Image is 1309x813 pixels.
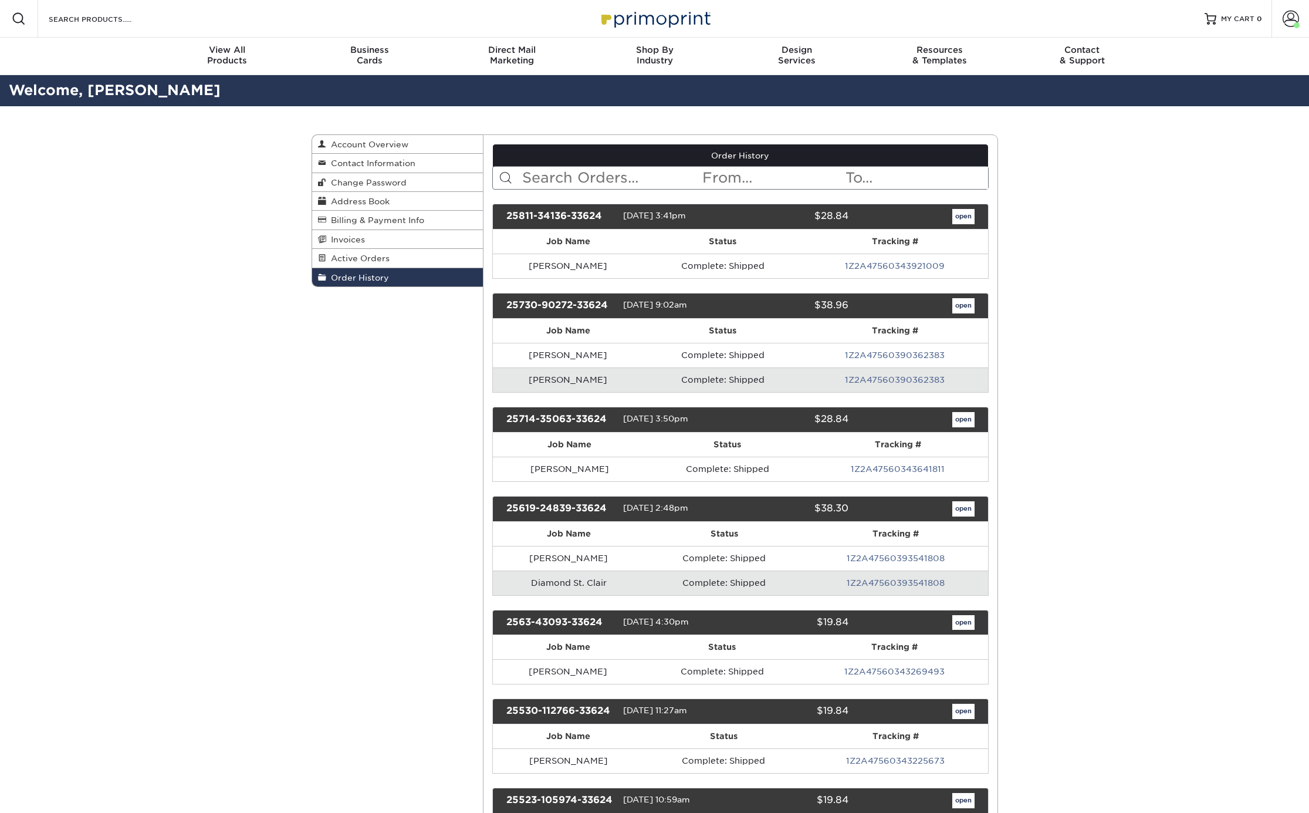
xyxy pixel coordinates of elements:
[48,12,162,26] input: SEARCH PRODUCTS.....
[845,261,945,271] a: 1Z2A47560343921009
[845,375,945,384] a: 1Z2A47560390362383
[846,756,945,765] a: 1Z2A47560343225673
[804,522,988,546] th: Tracking #
[312,249,483,268] a: Active Orders
[802,230,988,254] th: Tracking #
[156,45,299,66] div: Products
[801,635,988,659] th: Tracking #
[732,298,857,313] div: $38.96
[326,178,407,187] span: Change Password
[644,522,804,546] th: Status
[156,45,299,55] span: View All
[808,433,987,457] th: Tracking #
[493,724,644,748] th: Job Name
[952,501,975,517] a: open
[493,433,647,457] th: Job Name
[312,211,483,230] a: Billing & Payment Info
[845,350,945,360] a: 1Z2A47560390362383
[952,615,975,630] a: open
[644,546,804,571] td: Complete: Shipped
[493,457,647,481] td: [PERSON_NAME]
[647,457,808,481] td: Complete: Shipped
[1221,14,1254,24] span: MY CART
[498,412,623,427] div: 25714-35063-33624
[326,158,415,168] span: Contact Information
[952,412,975,427] a: open
[1011,45,1154,66] div: & Support
[847,554,945,563] a: 1Z2A47560393541808
[326,140,408,149] span: Account Overview
[498,615,623,630] div: 2563-43093-33624
[493,748,644,773] td: [PERSON_NAME]
[493,659,643,684] td: [PERSON_NAME]
[868,45,1011,66] div: & Templates
[326,235,365,244] span: Invoices
[493,635,643,659] th: Job Name
[952,298,975,313] a: open
[644,343,802,367] td: Complete: Shipped
[726,38,868,75] a: DesignServices
[726,45,868,66] div: Services
[847,578,945,588] a: 1Z2A47560393541808
[498,209,623,224] div: 25811-34136-33624
[726,45,868,55] span: Design
[596,6,713,31] img: Primoprint
[493,343,644,367] td: [PERSON_NAME]
[441,38,583,75] a: Direct MailMarketing
[732,704,857,719] div: $19.84
[732,412,857,427] div: $28.84
[298,38,441,75] a: BusinessCards
[868,38,1011,75] a: Resources& Templates
[326,273,389,282] span: Order History
[493,230,644,254] th: Job Name
[326,197,390,206] span: Address Book
[312,192,483,211] a: Address Book
[498,704,623,719] div: 25530-112766-33624
[732,615,857,630] div: $19.84
[952,793,975,808] a: open
[623,795,690,804] span: [DATE] 10:59am
[441,45,583,66] div: Marketing
[1257,15,1262,23] span: 0
[493,546,644,571] td: [PERSON_NAME]
[583,45,726,55] span: Shop By
[732,793,857,808] div: $19.84
[312,230,483,249] a: Invoices
[326,215,424,225] span: Billing & Payment Info
[623,211,686,220] span: [DATE] 3:41pm
[441,45,583,55] span: Direct Mail
[493,254,644,278] td: [PERSON_NAME]
[298,45,441,66] div: Cards
[312,154,483,173] a: Contact Information
[868,45,1011,55] span: Resources
[644,748,803,773] td: Complete: Shipped
[732,501,857,517] div: $38.30
[623,706,687,716] span: [DATE] 11:27am
[498,793,623,808] div: 25523-105974-33624
[623,414,688,423] span: [DATE] 3:50pm
[493,522,644,546] th: Job Name
[312,268,483,286] a: Order History
[644,571,804,595] td: Complete: Shipped
[644,319,802,343] th: Status
[851,464,945,474] a: 1Z2A47560343641811
[643,635,801,659] th: Status
[498,298,623,313] div: 25730-90272-33624
[647,433,808,457] th: Status
[1011,38,1154,75] a: Contact& Support
[803,724,988,748] th: Tracking #
[493,144,988,167] a: Order History
[521,167,701,189] input: Search Orders...
[844,167,987,189] input: To...
[952,704,975,719] a: open
[644,367,802,392] td: Complete: Shipped
[498,501,623,517] div: 25619-24839-33624
[643,659,801,684] td: Complete: Shipped
[844,667,945,676] a: 1Z2A47560343269493
[298,45,441,55] span: Business
[312,135,483,154] a: Account Overview
[623,617,689,626] span: [DATE] 4:30pm
[644,230,802,254] th: Status
[732,209,857,224] div: $28.84
[1011,45,1154,55] span: Contact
